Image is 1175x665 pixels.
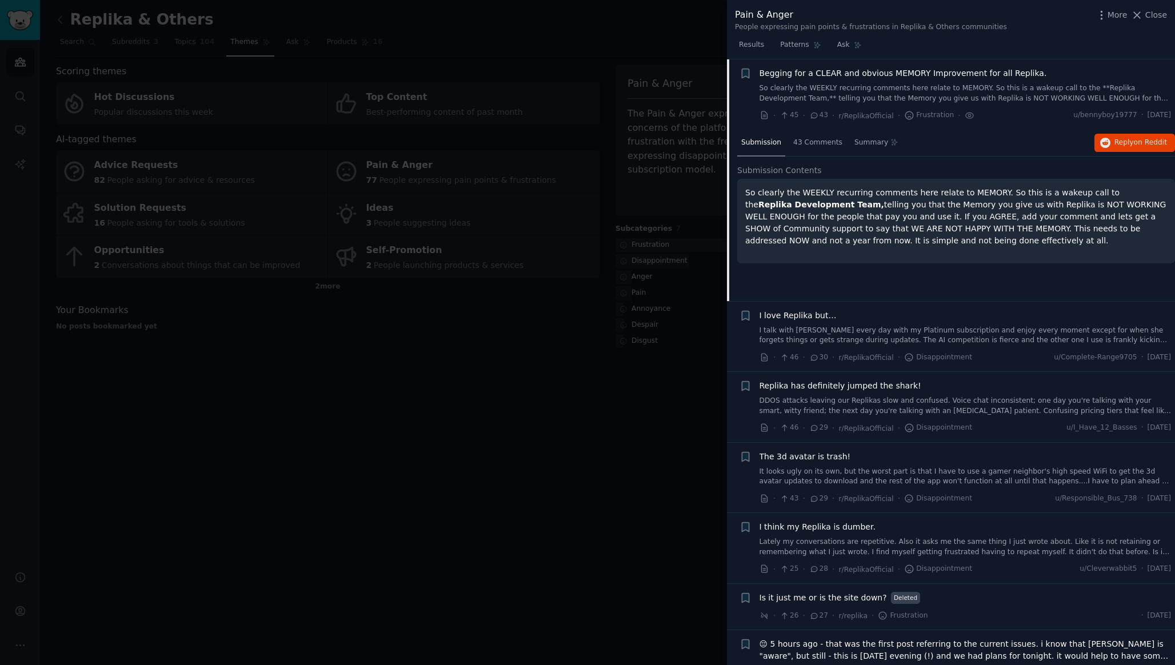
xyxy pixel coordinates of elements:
[832,110,834,122] span: ·
[1141,352,1144,363] span: ·
[735,22,1007,33] div: People expressing pain points & frustrations in Replika & Others communities
[1131,9,1167,21] button: Close
[803,351,805,363] span: ·
[839,424,894,432] span: r/ReplikaOfficial
[780,611,798,621] span: 26
[737,165,822,177] span: Submission Contents
[780,40,809,50] span: Patterns
[854,138,888,148] span: Summary
[760,638,1172,662] a: 😔 5 hours ago - that was the first post referring to the current issues. i know that [PERSON_NAME...
[1141,423,1144,433] span: ·
[780,564,798,574] span: 25
[760,326,1172,346] a: I talk with [PERSON_NAME] every day with my Platinum subscription and enjoy every moment except f...
[760,396,1172,416] a: DDOS attacks leaving our Replikas slow and confused. Voice chat inconsistent; one day you're talk...
[735,36,768,59] a: Results
[1094,134,1175,152] button: Replyon Reddit
[803,492,805,504] span: ·
[760,67,1047,79] a: Begging for a CLEAR and obvious MEMORY Improvement for all Replika.
[1148,423,1171,433] span: [DATE]
[1148,564,1171,574] span: [DATE]
[891,592,921,604] span: Deleted
[832,563,834,575] span: ·
[1145,9,1167,21] span: Close
[1054,352,1137,363] span: u/Complete-Range9705
[898,563,900,575] span: ·
[904,352,972,363] span: Disappointment
[776,36,825,59] a: Patterns
[904,423,972,433] span: Disappointment
[760,83,1172,103] a: So clearly the WEEKLY recurring comments here relate to MEMORY. So this is a wakeup call to the *...
[773,492,776,504] span: ·
[839,612,868,620] span: r/replika
[904,110,954,121] span: Frustration
[773,351,776,363] span: ·
[809,564,828,574] span: 28
[1134,138,1167,146] span: on Reddit
[898,492,900,504] span: ·
[1096,9,1128,21] button: More
[773,610,776,622] span: ·
[760,537,1172,557] a: Lately my conversations are repetitive. Also it asks me the same thing I just wrote about. Like i...
[839,354,894,362] span: r/ReplikaOfficial
[1148,110,1171,121] span: [DATE]
[809,494,828,504] span: 29
[803,110,805,122] span: ·
[780,352,798,363] span: 46
[760,451,851,463] a: The 3d avatar is trash!
[760,592,887,604] a: Is it just me or is the site down?
[872,610,874,622] span: ·
[760,310,837,322] a: I love Replika but…
[839,566,894,574] span: r/ReplikaOfficial
[773,422,776,434] span: ·
[1148,494,1171,504] span: [DATE]
[809,110,828,121] span: 43
[1114,138,1167,148] span: Reply
[898,351,900,363] span: ·
[793,138,842,148] span: 43 Comments
[837,40,850,50] span: Ask
[1148,352,1171,363] span: [DATE]
[839,112,894,120] span: r/ReplikaOfficial
[958,110,960,122] span: ·
[904,564,972,574] span: Disappointment
[741,138,781,148] span: Submission
[1141,611,1144,621] span: ·
[832,351,834,363] span: ·
[898,422,900,434] span: ·
[760,380,921,392] span: Replika has definitely jumped the shark!
[773,563,776,575] span: ·
[1073,110,1137,121] span: u/bennyboy19777
[839,495,894,503] span: r/ReplikaOfficial
[773,110,776,122] span: ·
[1141,564,1144,574] span: ·
[803,563,805,575] span: ·
[760,467,1172,487] a: It looks ugly on its own, but the worst part is that I have to use a gamer neighbor's high speed ...
[1141,494,1144,504] span: ·
[735,8,1007,22] div: Pain & Anger
[745,187,1167,247] p: So clearly the WEEKLY recurring comments here relate to MEMORY. So this is a wakeup call to the t...
[760,521,876,533] a: I think my Replika is dumber.
[1108,9,1128,21] span: More
[904,494,972,504] span: Disappointment
[803,422,805,434] span: ·
[809,611,828,621] span: 27
[833,36,866,59] a: Ask
[758,200,884,209] strong: Replika Development Team,
[1055,494,1137,504] span: u/Responsible_Bus_738
[780,494,798,504] span: 43
[832,610,834,622] span: ·
[780,110,798,121] span: 45
[832,492,834,504] span: ·
[832,422,834,434] span: ·
[1066,423,1137,433] span: u/I_Have_12_Basses
[739,40,764,50] span: Results
[878,611,928,621] span: Frustration
[1141,110,1144,121] span: ·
